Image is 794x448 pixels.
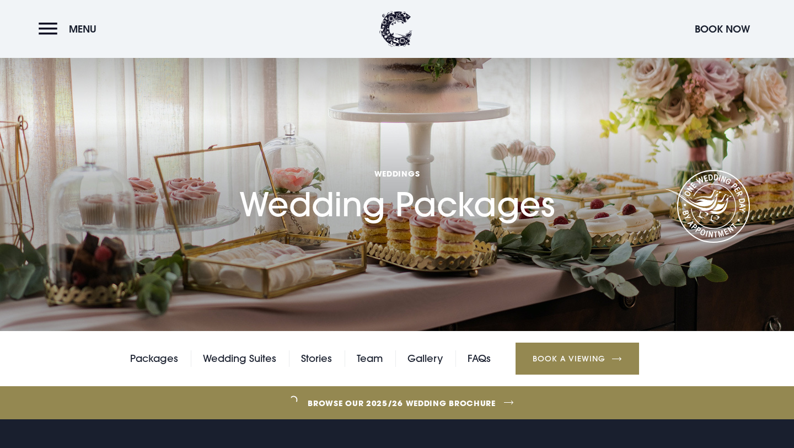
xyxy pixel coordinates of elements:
[468,350,491,367] a: FAQs
[301,350,332,367] a: Stories
[239,168,555,179] span: Weddings
[203,350,276,367] a: Wedding Suites
[516,343,639,375] a: Book a Viewing
[357,350,383,367] a: Team
[39,17,102,41] button: Menu
[130,350,178,367] a: Packages
[379,11,412,47] img: Clandeboye Lodge
[239,113,555,224] h1: Wedding Packages
[689,17,755,41] button: Book Now
[407,350,443,367] a: Gallery
[69,23,96,35] span: Menu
